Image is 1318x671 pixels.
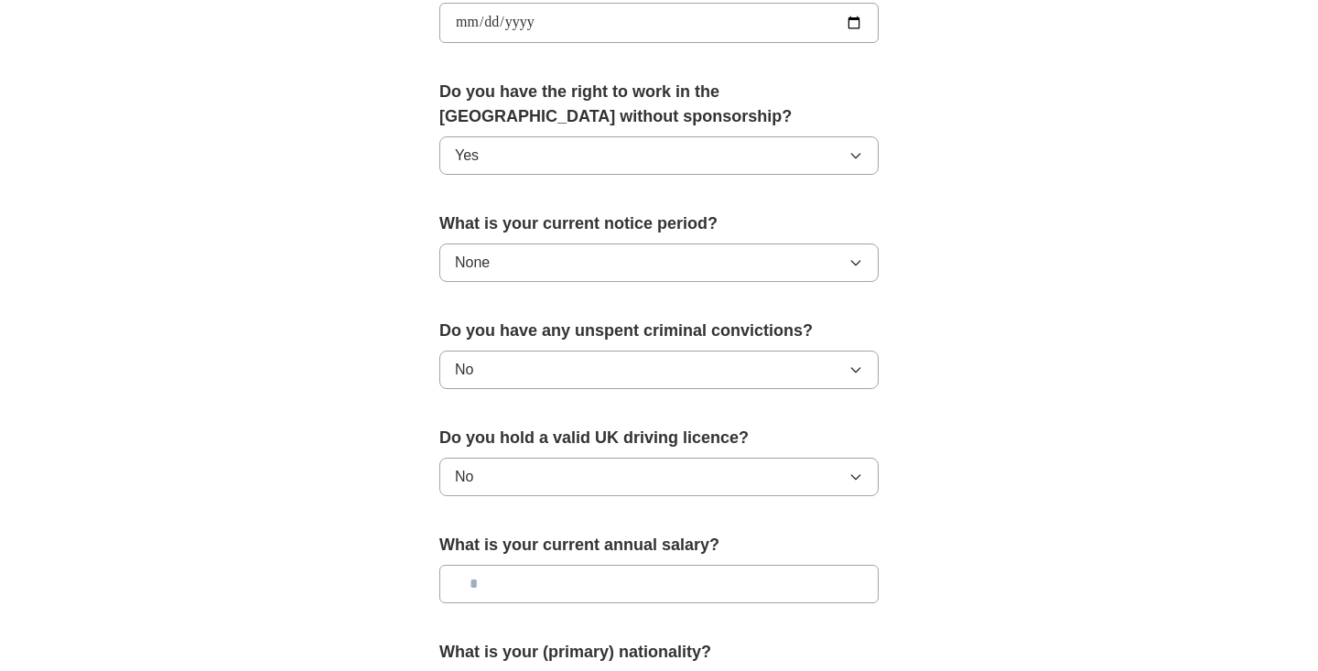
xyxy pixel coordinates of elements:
span: None [455,252,490,274]
span: No [455,466,473,488]
label: What is your current annual salary? [439,533,879,557]
label: Do you have any unspent criminal convictions? [439,319,879,343]
span: Yes [455,145,479,167]
button: No [439,351,879,389]
label: What is your current notice period? [439,211,879,236]
button: No [439,458,879,496]
button: None [439,244,879,282]
span: No [455,359,473,381]
label: What is your (primary) nationality? [439,640,879,665]
button: Yes [439,136,879,175]
label: Do you hold a valid UK driving licence? [439,426,879,450]
label: Do you have the right to work in the [GEOGRAPHIC_DATA] without sponsorship? [439,80,879,129]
